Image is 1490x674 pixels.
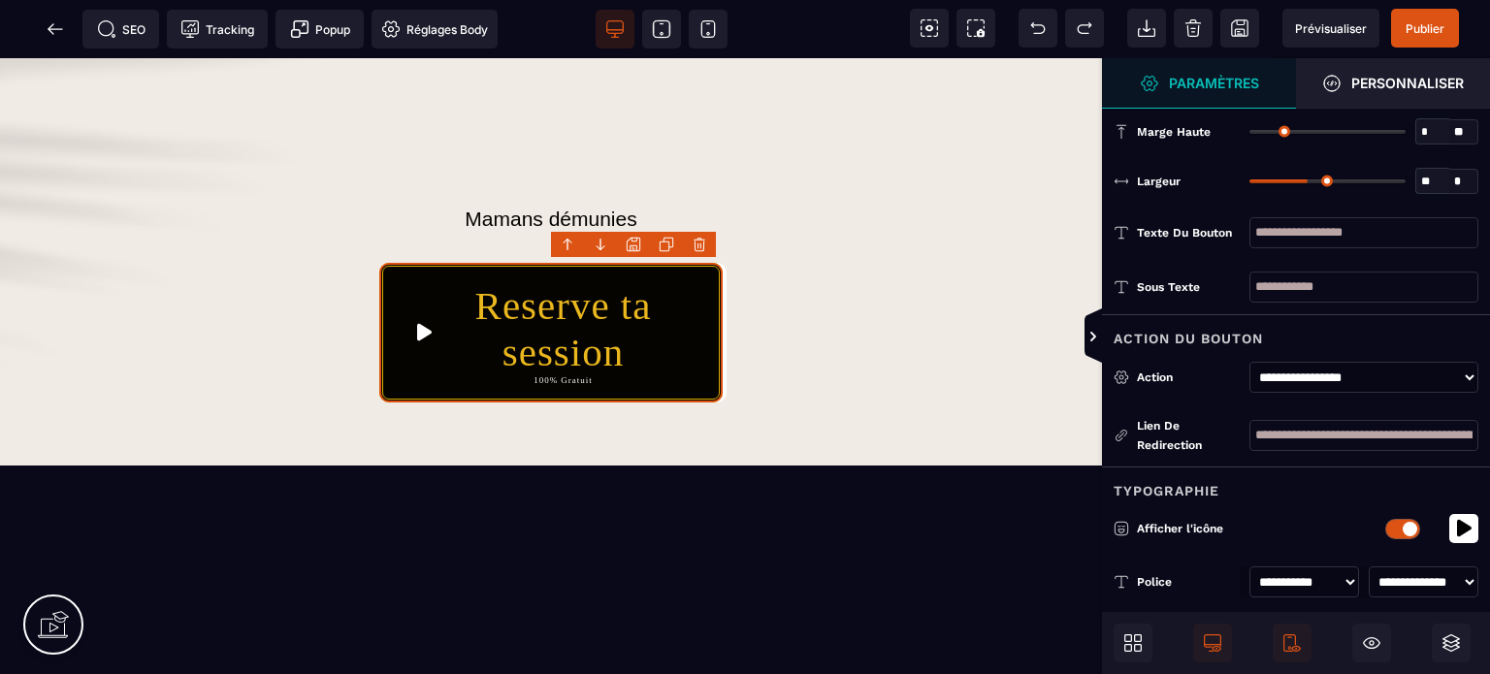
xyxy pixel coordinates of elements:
[1174,9,1213,48] span: Nettoyage
[1432,624,1471,662] span: Ouvrir les calques
[1137,223,1240,242] div: Texte du bouton
[1137,277,1240,297] div: Sous texte
[1406,21,1444,36] span: Publier
[956,9,995,48] span: Capture d'écran
[132,144,970,177] text: Mamans démunies
[381,19,488,39] span: Réglages Body
[36,10,75,48] span: Retour
[1220,9,1259,48] span: Enregistrer
[1102,466,1490,502] div: Typographie
[1296,58,1490,109] span: Ouvrir le gestionnaire de styles
[1114,519,1356,538] p: Afficher l'icône
[1193,624,1232,662] span: Afficher le desktop
[1137,572,1240,592] div: Police
[180,19,254,39] span: Tracking
[1352,624,1391,662] span: Masquer le bloc
[1273,624,1312,662] span: Afficher le mobile
[1351,76,1464,90] strong: Personnaliser
[1019,9,1057,48] span: Défaire
[642,10,681,48] span: Voir tablette
[379,205,723,344] button: Reserve ta session100% Gratuit
[372,10,498,48] span: Favicon
[1391,9,1459,48] span: Enregistrer le contenu
[596,10,634,48] span: Voir bureau
[290,19,350,39] span: Popup
[1102,308,1121,367] span: Afficher les vues
[1282,9,1379,48] span: Aperçu
[1114,416,1240,455] div: Lien de redirection
[1169,76,1259,90] strong: Paramètres
[275,10,364,48] span: Créer une alerte modale
[910,9,949,48] span: Voir les composants
[1137,368,1240,387] div: Action
[1114,624,1152,662] span: Ouvrir les blocs
[1137,174,1181,189] span: Largeur
[689,10,728,48] span: Voir mobile
[1137,124,1211,140] span: Marge haute
[82,10,159,48] span: Métadata SEO
[1102,58,1296,109] span: Ouvrir le gestionnaire de styles
[1127,9,1166,48] span: Importer
[167,10,268,48] span: Code de suivi
[1065,9,1104,48] span: Rétablir
[1102,314,1490,350] div: Action du bouton
[97,19,146,39] span: SEO
[1295,21,1367,36] span: Prévisualiser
